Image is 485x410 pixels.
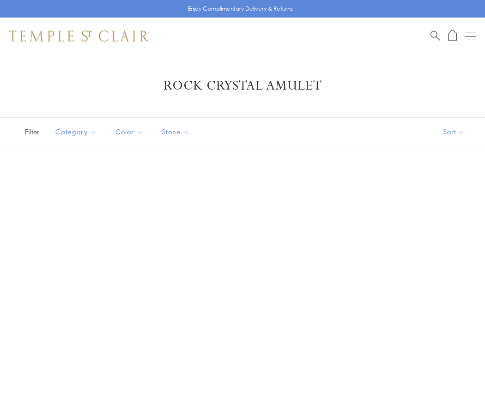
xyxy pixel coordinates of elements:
[48,121,104,142] button: Category
[111,126,150,138] span: Color
[430,30,440,42] a: Search
[188,4,293,13] p: Enjoy Complimentary Delivery & Returns
[51,126,104,138] span: Category
[9,30,149,42] img: Temple St. Clair
[157,126,197,138] span: Stone
[109,121,150,142] button: Color
[465,30,476,42] button: Open navigation
[422,118,485,146] button: Show sort by
[448,30,457,42] a: Open Shopping Bag
[23,78,462,94] h1: Rock Crystal Amulet
[155,121,197,142] button: Stone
